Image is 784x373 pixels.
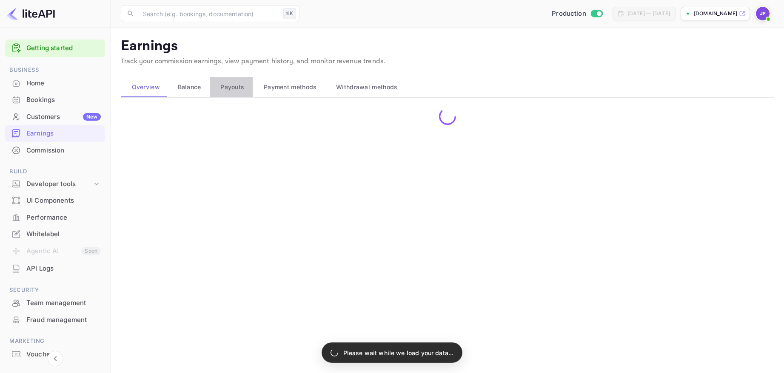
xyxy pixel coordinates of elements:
span: Security [5,285,105,295]
div: Customers [26,112,101,122]
span: Production [552,9,586,19]
div: Vouchers [5,346,105,363]
p: Please wait while we load your data... [343,348,454,357]
div: Whitelabel [26,229,101,239]
a: API Logs [5,260,105,276]
a: UI Components [5,192,105,208]
button: Collapse navigation [48,351,63,366]
p: Track your commission earnings, view payment history, and monitor revenue trends. [121,57,774,67]
div: Getting started [5,40,105,57]
a: Bookings [5,92,105,107]
span: Business [5,65,105,75]
div: Commission [5,142,105,159]
div: UI Components [5,192,105,209]
span: Payment methods [264,82,317,92]
div: Home [26,79,101,88]
div: Performance [26,213,101,223]
div: Developer tools [26,179,92,189]
span: Build [5,167,105,176]
div: Whitelabel [5,226,105,243]
div: Bookings [26,95,101,105]
div: Earnings [26,129,101,138]
a: Performance [5,209,105,225]
div: Earnings [5,125,105,142]
div: Team management [26,298,101,308]
div: Fraud management [5,312,105,328]
span: Overview [132,82,160,92]
div: [DATE] — [DATE] [627,10,670,17]
img: LiteAPI logo [7,7,55,20]
input: Search (e.g. bookings, documentation) [138,5,280,22]
div: Performance [5,209,105,226]
div: ⌘K [283,8,296,19]
img: Jenny Frimer [756,7,770,20]
a: Fraud management [5,312,105,328]
span: Payouts [220,82,244,92]
p: [DOMAIN_NAME] [694,10,737,17]
a: Getting started [26,43,101,53]
span: Balance [178,82,201,92]
div: Switch to Sandbox mode [548,9,606,19]
div: API Logs [26,264,101,274]
div: New [83,113,101,121]
div: Fraud management [26,315,101,325]
div: Home [5,75,105,92]
div: Developer tools [5,177,105,192]
span: Marketing [5,336,105,346]
a: Home [5,75,105,91]
div: API Logs [5,260,105,277]
div: scrollable auto tabs example [121,77,774,97]
div: UI Components [26,196,101,206]
div: Commission [26,146,101,155]
a: CustomersNew [5,109,105,124]
a: Earnings [5,125,105,141]
a: Team management [5,295,105,311]
a: Vouchers [5,346,105,362]
a: Whitelabel [5,226,105,242]
div: Vouchers [26,350,101,359]
a: Commission [5,142,105,158]
p: Earnings [121,38,774,55]
span: Withdrawal methods [336,82,397,92]
div: Team management [5,295,105,311]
